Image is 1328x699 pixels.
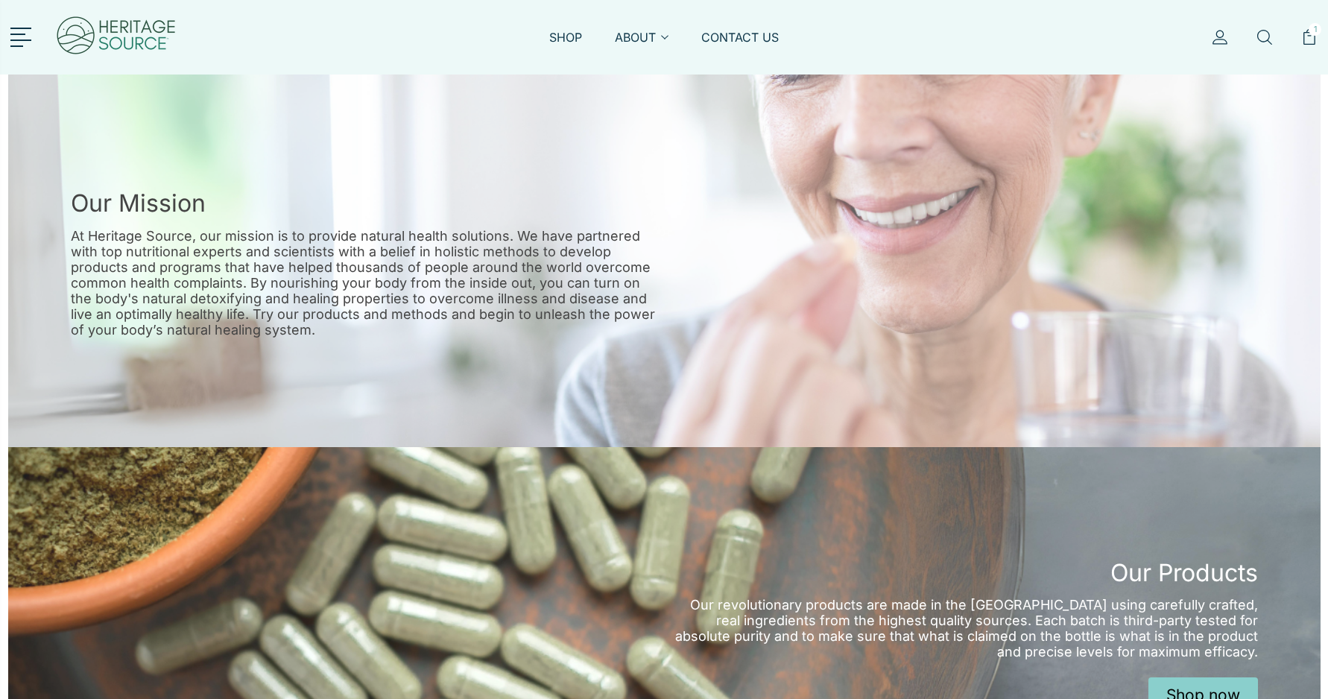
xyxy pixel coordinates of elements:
[71,189,206,218] p: Our Mission
[664,597,1258,660] p: Our revolutionary products are made in the [GEOGRAPHIC_DATA] using carefully crafted, real ingred...
[1309,23,1321,36] span: 1
[615,29,668,63] a: ABOUT
[549,29,582,63] a: SHOP
[1110,558,1258,587] p: Our Products
[701,29,779,63] a: CONTACT US
[71,228,665,338] p: At Heritage Source, our mission is to provide natural health solutions. We have partnered with to...
[1301,29,1318,63] a: 1
[55,7,177,67] img: Heritage Source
